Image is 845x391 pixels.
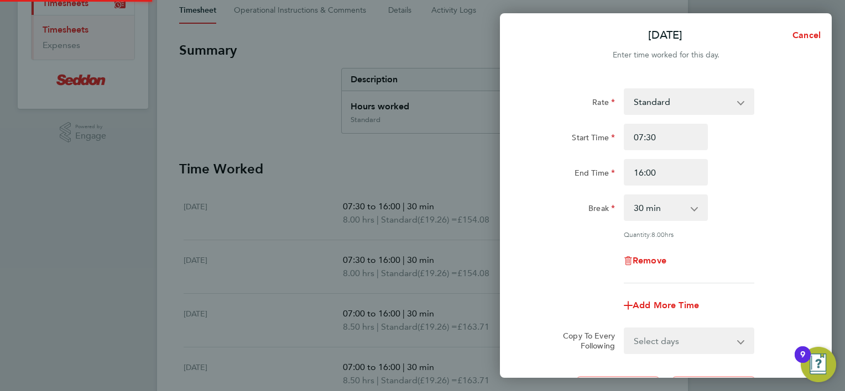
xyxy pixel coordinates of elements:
[554,331,615,351] label: Copy To Every Following
[651,230,665,239] span: 8.00
[775,24,832,46] button: Cancel
[592,97,615,110] label: Rate
[575,168,615,181] label: End Time
[633,300,699,310] span: Add More Time
[800,355,805,369] div: 9
[572,133,615,146] label: Start Time
[624,159,708,186] input: E.g. 18:00
[648,28,682,43] p: [DATE]
[801,347,836,382] button: Open Resource Center, 9 new notifications
[624,256,666,265] button: Remove
[500,49,832,62] div: Enter time worked for this day.
[789,30,821,40] span: Cancel
[624,301,699,310] button: Add More Time
[624,230,754,239] div: Quantity: hrs
[633,255,666,266] span: Remove
[624,124,708,150] input: E.g. 08:00
[588,203,615,216] label: Break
